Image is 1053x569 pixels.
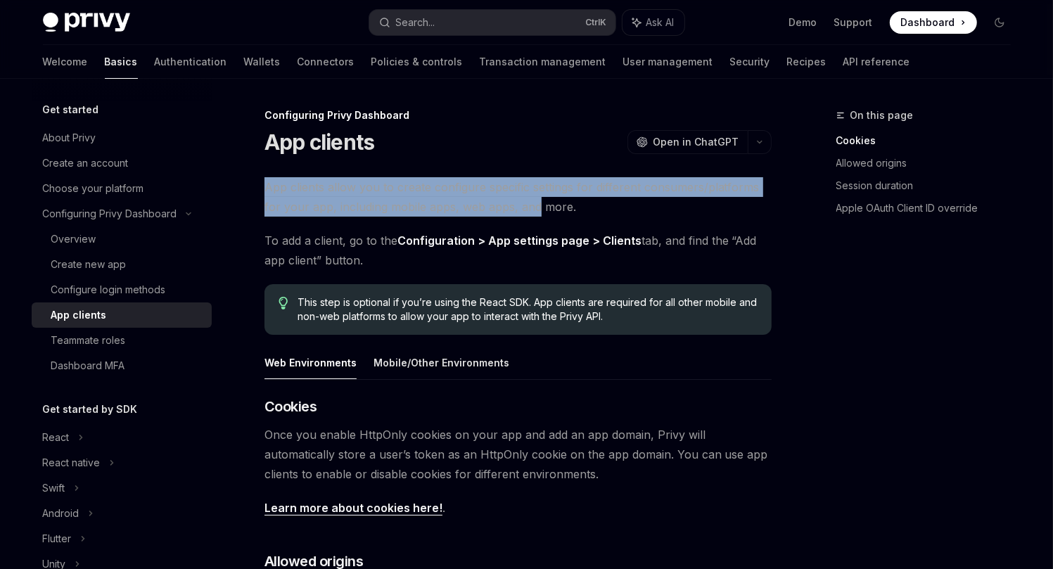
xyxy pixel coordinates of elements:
[787,45,827,79] a: Recipes
[43,401,138,418] h5: Get started by SDK
[43,429,70,446] div: React
[264,177,772,217] span: App clients allow you to create configure specific settings for different consumers/platforms for...
[890,11,977,34] a: Dashboard
[51,281,166,298] div: Configure login methods
[51,332,126,349] div: Teammate roles
[279,297,288,309] svg: Tip
[43,129,96,146] div: About Privy
[43,45,88,79] a: Welcome
[369,10,615,35] button: Search...CtrlK
[32,226,212,252] a: Overview
[264,108,772,122] div: Configuring Privy Dashboard
[105,45,138,79] a: Basics
[627,130,748,154] button: Open in ChatGPT
[32,328,212,353] a: Teammate roles
[586,17,607,28] span: Ctrl K
[843,45,910,79] a: API reference
[298,45,355,79] a: Connectors
[264,501,442,516] a: Learn more about cookies here!
[264,346,357,379] button: Web Environments
[51,307,107,324] div: App clients
[32,353,212,378] a: Dashboard MFA
[32,176,212,201] a: Choose your platform
[623,45,713,79] a: User management
[298,295,757,324] span: This step is optional if you’re using the React SDK. App clients are required for all other mobil...
[397,234,642,248] a: Configuration > App settings page > Clients
[264,498,772,518] span: .
[32,302,212,328] a: App clients
[730,45,770,79] a: Security
[988,11,1011,34] button: Toggle dark mode
[51,357,125,374] div: Dashboard MFA
[51,231,96,248] div: Overview
[396,14,435,31] div: Search...
[646,15,675,30] span: Ask AI
[51,256,127,273] div: Create new app
[43,530,72,547] div: Flutter
[43,505,79,522] div: Android
[836,152,1022,174] a: Allowed origins
[836,197,1022,219] a: Apple OAuth Client ID override
[264,231,772,270] span: To add a client, go to the tab, and find the “Add app client” button.
[623,10,684,35] button: Ask AI
[371,45,463,79] a: Policies & controls
[480,45,606,79] a: Transaction management
[32,277,212,302] a: Configure login methods
[43,205,177,222] div: Configuring Privy Dashboard
[264,129,375,155] h1: App clients
[32,151,212,176] a: Create an account
[43,180,144,197] div: Choose your platform
[43,454,101,471] div: React native
[32,252,212,277] a: Create new app
[43,480,65,497] div: Swift
[789,15,817,30] a: Demo
[374,346,509,379] button: Mobile/Other Environments
[43,13,130,32] img: dark logo
[836,129,1022,152] a: Cookies
[836,174,1022,197] a: Session duration
[244,45,281,79] a: Wallets
[43,155,129,172] div: Create an account
[264,425,772,484] span: Once you enable HttpOnly cookies on your app and add an app domain, Privy will automatically stor...
[264,397,317,416] span: Cookies
[850,107,914,124] span: On this page
[43,101,99,118] h5: Get started
[32,125,212,151] a: About Privy
[834,15,873,30] a: Support
[653,135,739,149] span: Open in ChatGPT
[155,45,227,79] a: Authentication
[901,15,955,30] span: Dashboard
